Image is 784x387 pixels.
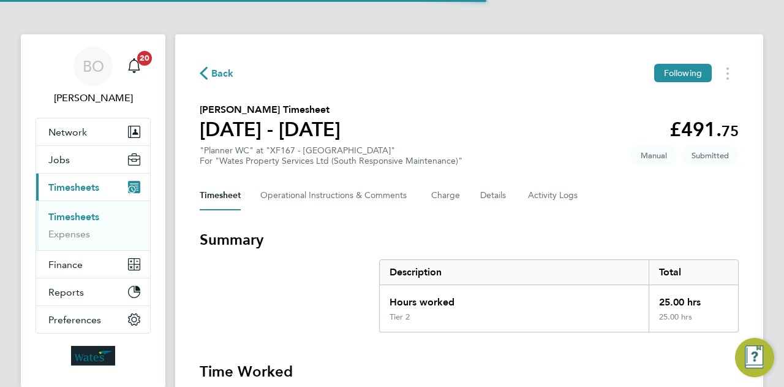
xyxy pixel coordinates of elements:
[528,181,579,210] button: Activity Logs
[631,145,677,166] span: This timesheet was manually created.
[664,67,702,79] span: Following
[36,47,151,105] a: BO[PERSON_NAME]
[480,181,508,210] button: Details
[48,228,90,240] a: Expenses
[36,306,150,333] button: Preferences
[83,58,104,74] span: BO
[722,122,739,140] span: 75
[379,259,739,332] div: Summary
[48,182,99,193] span: Timesheets
[48,314,101,326] span: Preferences
[200,102,341,117] h2: [PERSON_NAME] Timesheet
[36,251,150,278] button: Finance
[36,118,150,145] button: Network
[200,181,241,210] button: Timesheet
[380,260,649,285] div: Description
[654,64,712,82] button: Following
[137,51,152,66] span: 20
[717,64,739,83] button: Timesheets Menu
[649,260,738,285] div: Total
[200,117,341,142] h1: [DATE] - [DATE]
[649,285,738,312] div: 25.00 hrs
[48,259,83,270] span: Finance
[48,286,84,298] span: Reports
[36,91,151,105] span: Barrie O'Hare
[36,146,150,173] button: Jobs
[200,362,739,381] h3: Time Worked
[200,230,739,250] h3: Summary
[36,278,150,305] button: Reports
[122,47,146,86] a: 20
[431,181,461,210] button: Charge
[48,126,87,138] span: Network
[48,154,70,166] span: Jobs
[48,211,99,223] a: Timesheets
[682,145,739,166] span: This timesheet is Submitted.
[36,174,150,201] button: Timesheets
[200,145,462,166] div: "Planner WC" at "XF167 - [GEOGRAPHIC_DATA]"
[380,285,649,312] div: Hours worked
[200,156,462,166] div: For "Wates Property Services Ltd (South Responsive Maintenance)"
[71,346,115,366] img: wates-logo-retina.png
[211,66,234,81] span: Back
[36,346,151,366] a: Go to home page
[36,201,150,250] div: Timesheets
[200,66,234,81] button: Back
[260,181,412,210] button: Operational Instructions & Comments
[669,118,739,141] app-decimal: £491.
[390,312,410,322] div: Tier 2
[649,312,738,332] div: 25.00 hrs
[735,338,774,377] button: Engage Resource Center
